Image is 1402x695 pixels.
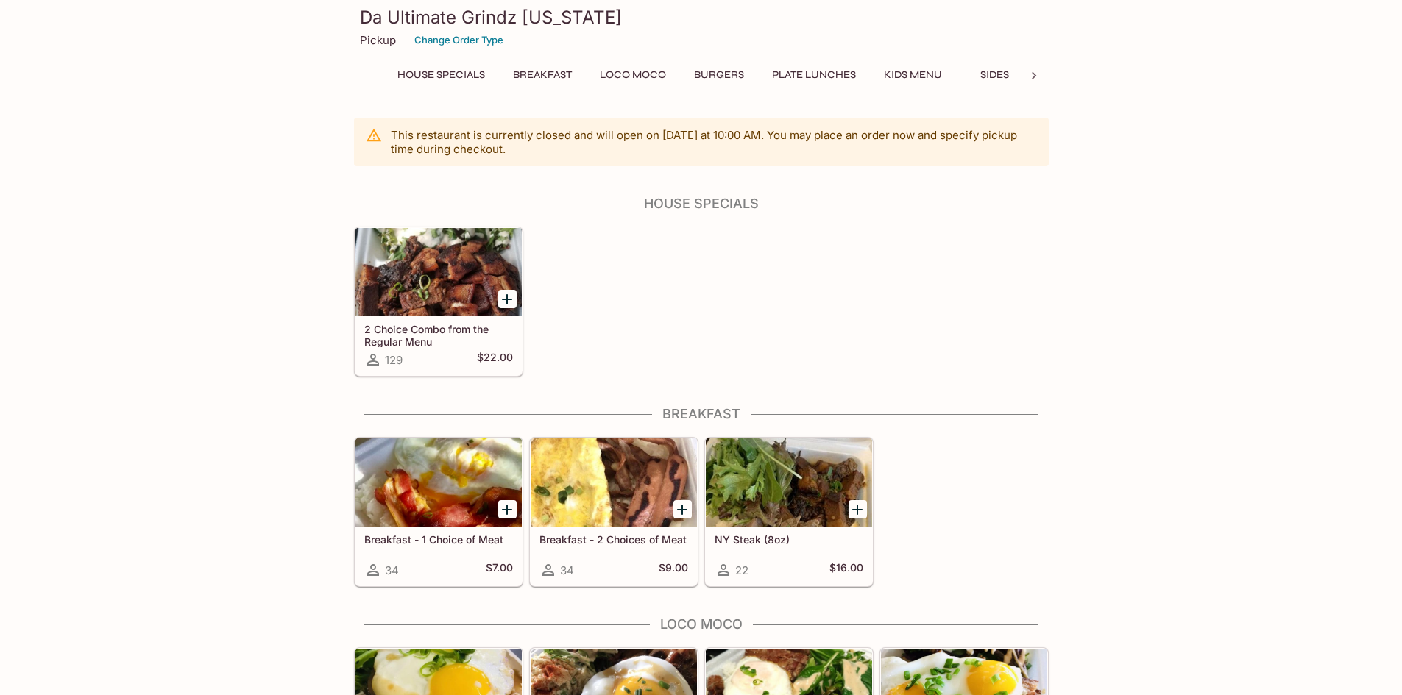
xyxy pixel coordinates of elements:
[355,438,523,586] a: Breakfast - 1 Choice of Meat34$7.00
[364,533,513,546] h5: Breakfast - 1 Choice of Meat
[355,438,522,527] div: Breakfast - 1 Choice of Meat
[706,438,872,527] div: NY Steak (8oz)
[560,563,574,577] span: 34
[385,563,399,577] span: 34
[486,561,513,579] h5: $7.00
[505,65,580,85] button: Breakfast
[962,65,1028,85] button: Sides
[705,438,873,586] a: NY Steak (8oz)22$16.00
[360,33,396,47] p: Pickup
[364,323,513,347] h5: 2 Choice Combo from the Regular Menu
[391,128,1037,156] p: This restaurant is currently closed and will open on [DATE] at 10:00 AM . You may place an order ...
[539,533,688,546] h5: Breakfast - 2 Choices of Meat
[498,290,517,308] button: Add 2 Choice Combo from the Regular Menu
[876,65,950,85] button: Kids Menu
[686,65,752,85] button: Burgers
[592,65,674,85] button: Loco Moco
[354,616,1049,632] h4: Loco Moco
[355,227,523,376] a: 2 Choice Combo from the Regular Menu129$22.00
[408,29,510,51] button: Change Order Type
[530,438,698,586] a: Breakfast - 2 Choices of Meat34$9.00
[354,406,1049,422] h4: Breakfast
[849,500,867,518] button: Add NY Steak (8oz)
[477,351,513,368] h5: $22.00
[354,196,1049,212] h4: House Specials
[360,6,1043,29] h3: Da Ultimate Grindz [US_STATE]
[659,561,688,579] h5: $9.00
[764,65,864,85] button: Plate Lunches
[498,500,517,518] button: Add Breakfast - 1 Choice of Meat
[389,65,493,85] button: House Specials
[355,228,522,316] div: 2 Choice Combo from the Regular Menu
[531,438,697,527] div: Breakfast - 2 Choices of Meat
[829,561,863,579] h5: $16.00
[715,533,863,546] h5: NY Steak (8oz)
[385,353,403,367] span: 129
[735,563,748,577] span: 22
[673,500,692,518] button: Add Breakfast - 2 Choices of Meat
